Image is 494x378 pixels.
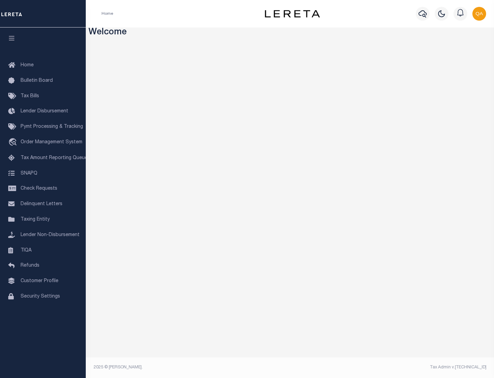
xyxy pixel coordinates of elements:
i: travel_explore [8,138,19,147]
li: Home [102,11,113,17]
div: Tax Admin v.[TECHNICAL_ID] [295,364,486,370]
h3: Welcome [89,27,492,38]
span: Bulletin Board [21,78,53,83]
span: Lender Non-Disbursement [21,233,80,237]
span: Pymt Processing & Tracking [21,124,83,129]
span: Refunds [21,263,39,268]
span: TIQA [21,248,32,253]
span: Tax Amount Reporting Queue [21,156,87,160]
span: Lender Disbursement [21,109,68,114]
span: SNAPQ [21,171,37,176]
span: Order Management System [21,140,82,145]
span: Tax Bills [21,94,39,99]
div: 2025 © [PERSON_NAME]. [89,364,290,370]
span: Taxing Entity [21,217,50,222]
span: Customer Profile [21,279,58,283]
span: Delinquent Letters [21,202,62,207]
img: logo-dark.svg [265,10,320,18]
span: Check Requests [21,186,57,191]
img: svg+xml;base64,PHN2ZyB4bWxucz0iaHR0cDovL3d3dy53My5vcmcvMjAwMC9zdmciIHBvaW50ZXItZXZlbnRzPSJub25lIi... [472,7,486,21]
span: Security Settings [21,294,60,299]
span: Home [21,63,34,68]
